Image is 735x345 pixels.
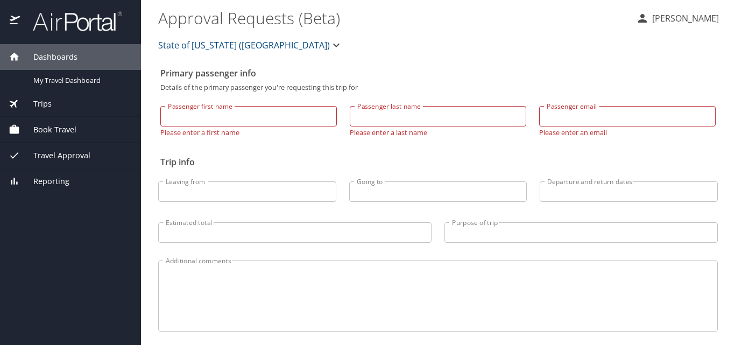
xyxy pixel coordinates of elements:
[20,98,52,110] span: Trips
[20,51,77,63] span: Dashboards
[539,126,716,136] p: Please enter an email
[20,124,76,136] span: Book Travel
[632,9,723,28] button: [PERSON_NAME]
[33,75,128,86] span: My Travel Dashboard
[154,34,347,56] button: State of [US_STATE] ([GEOGRAPHIC_DATA])
[10,11,21,32] img: icon-airportal.png
[160,65,716,82] h2: Primary passenger info
[20,150,90,161] span: Travel Approval
[160,126,337,136] p: Please enter a first name
[649,12,719,25] p: [PERSON_NAME]
[20,175,69,187] span: Reporting
[350,126,526,136] p: Please enter a last name
[160,153,716,171] h2: Trip info
[21,11,122,32] img: airportal-logo.png
[158,38,330,53] span: State of [US_STATE] ([GEOGRAPHIC_DATA])
[158,1,627,34] h1: Approval Requests (Beta)
[160,84,716,91] p: Details of the primary passenger you're requesting this trip for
